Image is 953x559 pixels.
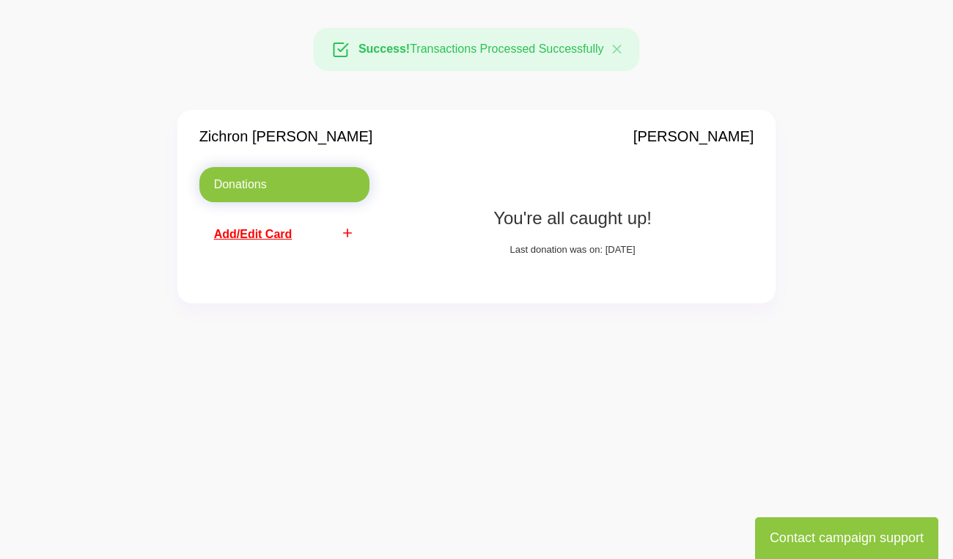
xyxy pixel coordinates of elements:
a: Donations [199,167,369,202]
h1: You're all caught up! [414,208,731,229]
strong: Success! [358,42,410,55]
h4: Zichron [PERSON_NAME] [199,127,373,145]
span: Add/Edit Card [214,228,292,240]
a: addAdd/Edit Card [199,217,369,252]
button: Contact campaign support [755,517,938,559]
i: add [340,226,355,240]
div: Transactions Processed Successfully [313,28,639,71]
button: Close [595,29,639,70]
h1: Last donation was on: [DATE] [414,244,731,256]
h4: [PERSON_NAME] [633,127,754,145]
